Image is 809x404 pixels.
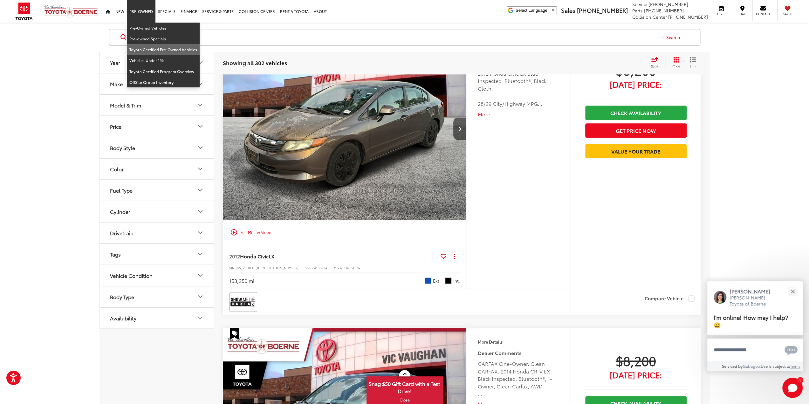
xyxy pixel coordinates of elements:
input: Search by Make, Model, or Keyword [131,30,660,45]
a: Pre-Owned Vehicles [127,23,200,33]
div: Vehicle Condition [110,272,153,278]
button: Close [786,284,799,298]
img: Vic Vaughan Toyota of Boerne [44,5,98,18]
label: Compare Vehicle [645,295,695,302]
div: Cylinder [110,209,130,215]
button: Search [660,29,689,45]
div: Make [196,80,204,88]
a: Terms [790,363,800,369]
span: [US_VEHICLE_IDENTIFICATION_NUMBER] [236,265,298,270]
p: [PERSON_NAME] [730,288,777,295]
div: 153,350 mi [229,277,254,284]
div: Year [196,59,204,66]
span: Service [714,12,729,16]
span: Blue [425,277,431,284]
span: Honda Civic [240,252,269,260]
h4: More Details [477,339,559,344]
div: Vehicle Condition [196,272,204,279]
div: Availability [110,315,136,321]
span: [DATE] Price: [585,372,687,378]
span: Serviced by [722,363,743,369]
a: Gubagoo. [743,363,761,369]
div: Price [110,123,121,129]
span: ▼ [551,8,555,13]
button: DrivetrainDrivetrain [100,223,214,243]
button: Next image [453,118,466,140]
div: Fuel Type [110,187,133,193]
button: TagsTags [100,244,214,264]
div: Availability [196,314,204,322]
span: $8,200 [585,62,687,78]
span: Special [230,328,239,340]
span: [DATE] Price: [585,81,687,87]
button: YearYear [100,52,214,73]
div: Cylinder [196,208,204,216]
button: Body TypeBody Type [100,286,214,307]
span: 1 [799,379,801,381]
span: Map [735,12,749,16]
button: Actions [449,251,460,262]
span: Black [445,277,451,284]
button: PricePrice [100,116,214,137]
button: Vehicle ConditionVehicle Condition [100,265,214,286]
button: MakeMake [100,73,214,94]
button: Get Price Now [585,123,687,138]
div: Tags [110,251,121,257]
button: Select sort value [648,57,665,69]
div: Body Style [110,145,135,151]
p: [PERSON_NAME] Toyota of Boerne [730,295,777,307]
span: Select Language [516,8,547,13]
button: Chat with SMS [783,343,799,357]
a: Toyota Certified Pre-Owned Vehicles [127,44,200,55]
a: Toyota Certified Program Overview [127,66,200,77]
span: Model: [334,265,344,270]
div: Body Type [196,293,204,301]
button: List View [685,57,701,69]
span: Int. [453,278,460,284]
span: VIN: [229,265,236,270]
span: [PHONE_NUMBER] [668,14,708,20]
a: 2012 Honda Civic LX2012 Honda Civic LX2012 Honda Civic LX2012 Honda Civic LX [223,37,467,220]
button: Grid View [665,57,685,69]
span: $8,200 [585,353,687,368]
span: [PHONE_NUMBER] [644,7,684,14]
a: Check Availability [585,106,687,120]
div: Color [196,165,204,173]
button: CylinderCylinder [100,201,214,222]
div: Make [110,81,123,87]
button: AvailabilityAvailability [100,308,214,328]
div: Price [196,123,204,130]
span: Snag $50 Gift Card with a Test Drive! [367,377,442,396]
a: Value Your Trade [585,144,687,158]
span: Ext. [433,278,440,284]
img: 2012 Honda Civic LX [223,37,467,221]
a: Vehicles Under 15k [127,55,200,66]
button: More... [477,111,559,118]
svg: Text [785,345,798,355]
div: Fuel Type [196,187,204,194]
span: List [690,64,696,69]
button: ColorColor [100,159,214,179]
button: Model & TrimModel & Trim [100,95,214,115]
span: FB2F5CEW [344,265,360,270]
span: 2012 [229,252,240,260]
h5: Dealer Comments [477,349,559,357]
button: Body StyleBody Style [100,137,214,158]
a: Pre-owned Specials [127,33,200,44]
button: Toggle Chat Window [782,378,803,398]
a: 2012Honda CivicLX [229,253,438,260]
div: 2012 Honda Civic LX 0 [223,37,467,220]
span: Saved [781,12,795,16]
span: A10683A [314,265,327,270]
span: LX [269,252,274,260]
svg: Start Chat [782,378,803,398]
span: Sales [561,6,575,14]
div: Year [110,59,120,65]
div: Model & Trim [110,102,141,108]
div: Tags [196,250,204,258]
a: Select Language​ [516,8,555,13]
div: Body Style [196,144,204,152]
span: Stock: [305,265,314,270]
